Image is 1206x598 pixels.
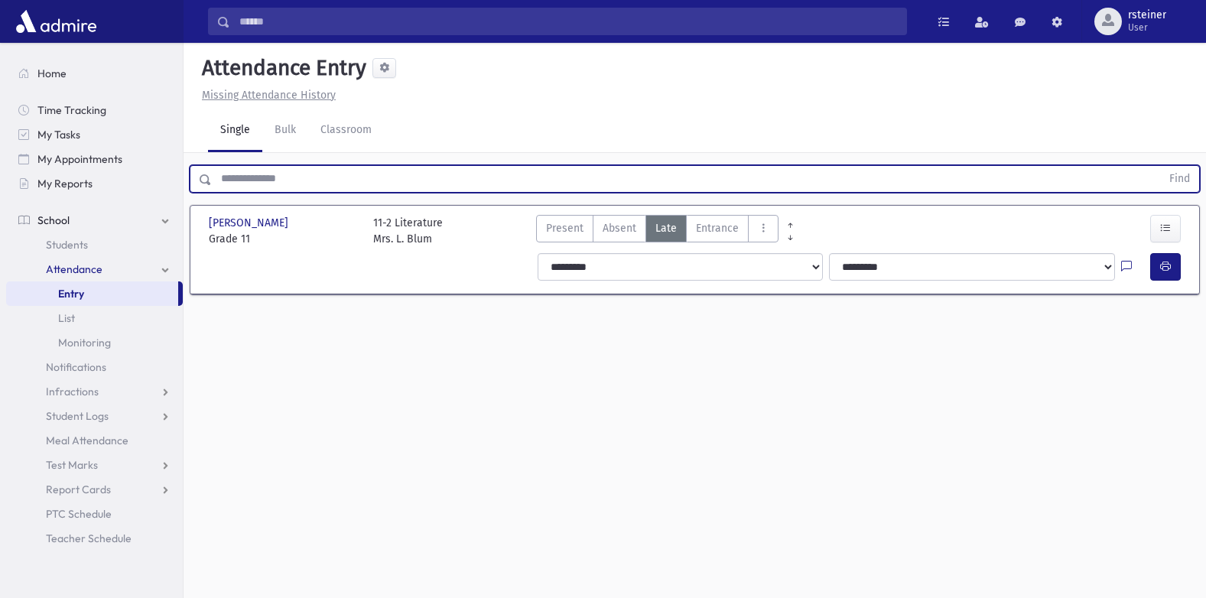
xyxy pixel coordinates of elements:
[6,453,183,477] a: Test Marks
[655,220,677,236] span: Late
[603,220,636,236] span: Absent
[536,215,779,247] div: AttTypes
[6,379,183,404] a: Infractions
[6,306,183,330] a: List
[12,6,100,37] img: AdmirePro
[6,208,183,232] a: School
[6,502,183,526] a: PTC Schedule
[58,336,111,349] span: Monitoring
[1160,166,1199,192] button: Find
[46,409,109,423] span: Student Logs
[37,152,122,166] span: My Appointments
[230,8,906,35] input: Search
[58,287,84,301] span: Entry
[46,262,102,276] span: Attendance
[46,434,128,447] span: Meal Attendance
[6,477,183,502] a: Report Cards
[46,507,112,521] span: PTC Schedule
[6,428,183,453] a: Meal Attendance
[37,177,93,190] span: My Reports
[1128,21,1166,34] span: User
[6,257,183,281] a: Attendance
[373,215,443,247] div: 11-2 Literature Mrs. L. Blum
[6,171,183,196] a: My Reports
[6,526,183,551] a: Teacher Schedule
[196,55,366,81] h5: Attendance Entry
[6,330,183,355] a: Monitoring
[37,103,106,117] span: Time Tracking
[58,311,75,325] span: List
[46,458,98,472] span: Test Marks
[37,213,70,227] span: School
[6,98,183,122] a: Time Tracking
[262,109,308,152] a: Bulk
[6,355,183,379] a: Notifications
[696,220,739,236] span: Entrance
[37,128,80,141] span: My Tasks
[46,531,132,545] span: Teacher Schedule
[46,385,99,398] span: Infractions
[46,483,111,496] span: Report Cards
[308,109,384,152] a: Classroom
[6,232,183,257] a: Students
[209,215,291,231] span: [PERSON_NAME]
[6,281,178,306] a: Entry
[46,238,88,252] span: Students
[208,109,262,152] a: Single
[46,360,106,374] span: Notifications
[202,89,336,102] u: Missing Attendance History
[6,61,183,86] a: Home
[209,231,358,247] span: Grade 11
[6,147,183,171] a: My Appointments
[6,404,183,428] a: Student Logs
[37,67,67,80] span: Home
[1128,9,1166,21] span: rsteiner
[196,89,336,102] a: Missing Attendance History
[546,220,583,236] span: Present
[6,122,183,147] a: My Tasks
